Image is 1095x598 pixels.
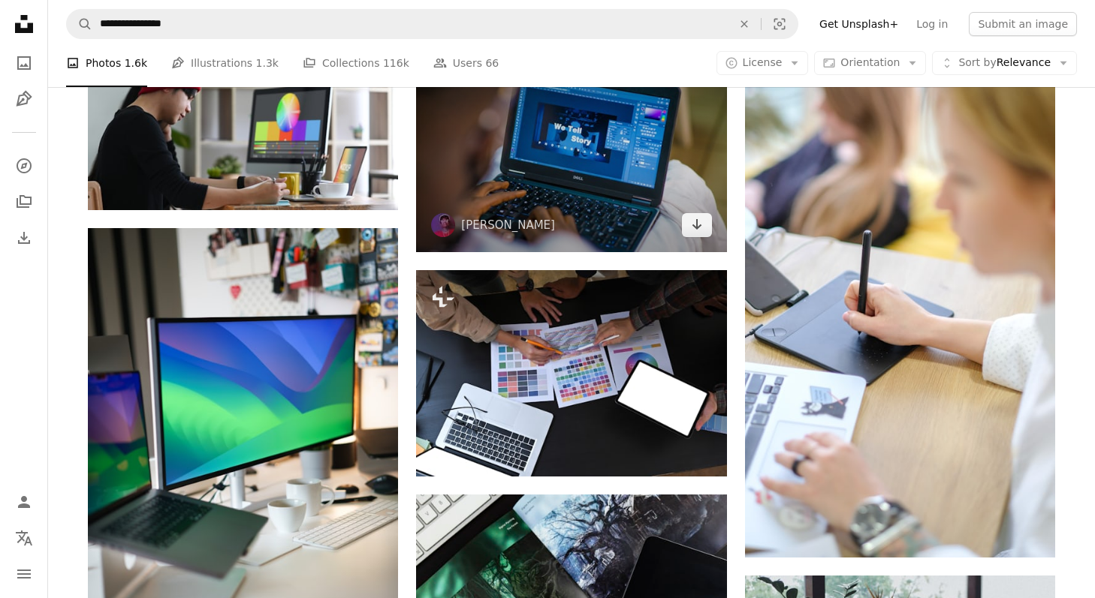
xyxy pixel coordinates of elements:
button: Orientation [814,51,926,75]
a: Photos [9,48,39,78]
button: Sort byRelevance [932,51,1077,75]
a: Log in / Sign up [9,487,39,517]
a: a desk with a laptop and a monitor on it [88,453,398,467]
img: person using black laptop computer [416,45,726,252]
a: Download History [9,223,39,253]
button: Visual search [762,10,798,38]
a: Log in [907,12,957,36]
a: Illustrations [9,84,39,114]
a: Team of graphic designer working in creative office. [88,116,398,129]
a: Collections [9,187,39,217]
button: Language [9,523,39,553]
span: 66 [485,55,499,71]
span: 116k [383,55,409,71]
button: Clear [728,10,761,38]
span: Relevance [958,56,1051,71]
a: Collections 116k [303,39,409,87]
a: Explore [9,151,39,181]
a: person using Macbook [745,275,1055,288]
button: License [716,51,809,75]
a: Download [682,213,712,237]
a: Home — Unsplash [9,9,39,42]
img: person using Macbook [745,7,1055,558]
a: Users 66 [433,39,499,87]
form: Find visuals sitewide [66,9,798,39]
span: Sort by [958,56,996,68]
a: [PERSON_NAME] [461,218,555,233]
a: Above view team of graphic designer brainstorming and discussing new project together. [416,366,726,380]
img: Above view team of graphic designer brainstorming and discussing new project together. [416,270,726,476]
button: Search Unsplash [67,10,92,38]
a: Get Unsplash+ [810,12,907,36]
a: Illustrations 1.3k [171,39,279,87]
img: Go to Timothy Exodus's profile [431,213,455,237]
button: Submit an image [969,12,1077,36]
span: License [743,56,783,68]
span: Orientation [840,56,900,68]
span: 1.3k [256,55,279,71]
a: person using black laptop computer [416,141,726,155]
button: Menu [9,559,39,589]
img: Team of graphic designer working in creative office. [88,35,398,209]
